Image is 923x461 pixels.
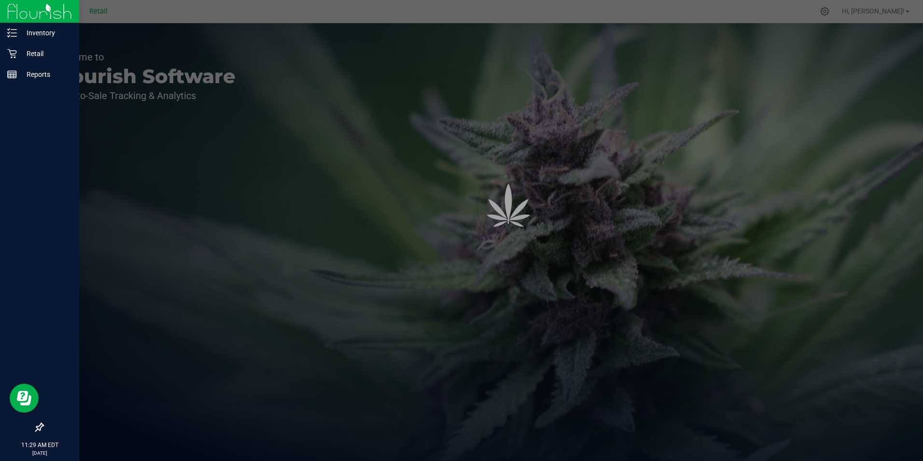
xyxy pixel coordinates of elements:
[17,69,75,80] p: Reports
[4,441,75,449] p: 11:29 AM EDT
[7,70,17,79] inline-svg: Reports
[7,49,17,58] inline-svg: Retail
[4,449,75,457] p: [DATE]
[7,28,17,38] inline-svg: Inventory
[17,48,75,59] p: Retail
[17,27,75,39] p: Inventory
[10,384,39,413] iframe: Resource center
